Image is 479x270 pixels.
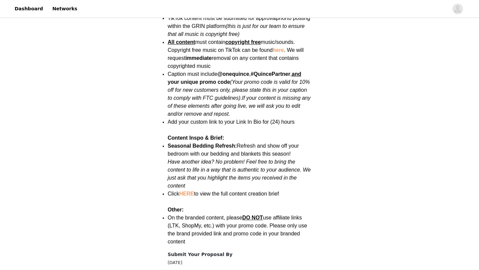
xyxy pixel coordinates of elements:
[225,39,261,45] strong: copyright free
[168,39,195,45] span: All content
[242,215,263,220] span: DO NOT
[11,1,47,16] a: Dashboard
[168,95,311,117] em: If your content is missing any of these elements after going live, we will ask you to edit and/or...
[168,135,224,141] strong: Content Inspo & Brief:
[292,71,301,77] span: and
[230,79,232,85] em: (
[168,79,310,101] em: Your promo code is valid for 10% off for new customers only, please state this in your caption to...
[168,191,279,197] span: Click to view the full content creation brief
[168,39,304,69] span: must contain music/sounds. Copyright free music on TikTok can be found . We will request removal ...
[168,79,230,85] strong: your unique promo code
[217,71,249,77] strong: @onequince
[168,15,310,37] span: TikTok content must be submitted for approval to posting within the GRIN platform
[168,207,184,212] strong: Other:
[250,71,290,77] strong: #QuincePartner
[179,191,194,197] a: HERE
[168,23,305,37] em: (this is just for our team to ensure that all music is copyright free)
[168,143,237,149] strong: Seasonal Bedding Refresh:
[168,71,311,117] span: Caption must include , , .
[276,15,287,21] em: prior
[168,159,311,189] em: Have another idea? No problem! Feel free to bring the content to life in a way that is authentic ...
[168,251,237,258] h4: Submit Your Proposal By
[168,215,307,244] span: On the branded content, please use affiliate links (LTK, ShopMy, etc.) with your promo code. Plea...
[273,47,284,53] a: here
[48,1,81,16] a: Networks
[168,143,311,189] span: Refresh and show off your bedroom with our bedding and blankets this season!
[168,259,237,266] div: [DATE]
[168,119,295,125] span: Add your custom link to your Link In Bio for (24) hours
[454,4,461,14] div: avatar
[185,55,212,61] strong: immediate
